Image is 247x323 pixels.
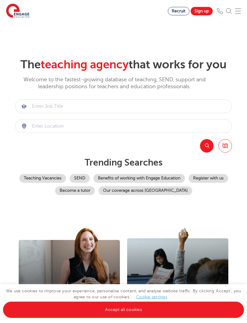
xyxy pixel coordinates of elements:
a: Register with us [189,174,228,183]
a: Recruit [168,7,189,15]
div: Submit [15,99,232,113]
img: I'm a school looking for teachers [127,228,228,318]
img: Phone [217,8,223,14]
a: Become a tutor [55,186,95,195]
a: SEND [70,174,90,183]
a: Our coverage across [GEOGRAPHIC_DATA] [98,186,192,195]
span: We use cookies to improve your experience, personalise content, and analyse website traffic. By c... [3,289,244,312]
a: Accept all cookies [3,302,244,318]
a: Teaching Vacancies [19,174,66,183]
img: I'm a teacher looking for work [19,228,120,319]
p: Trending searches [15,157,232,168]
img: Engage Education [6,4,30,19]
span: Recruit [172,9,186,13]
a: Benefits of working with Engage Education [93,174,185,183]
h2: The that works for you [15,58,232,72]
button: Search [200,139,214,153]
p: Welcome to the fastest-growing database of teaching, SEND, support and leadership positions for t... [15,76,214,90]
a: Cookie settings [136,295,167,299]
img: Mobile Menu [235,8,241,14]
img: Search [226,8,232,14]
input: Submit [15,100,232,113]
input: Submit [15,120,232,133]
span: teaching agency [41,58,129,71]
a: Sign up [191,7,213,15]
div: Submit [15,119,232,133]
